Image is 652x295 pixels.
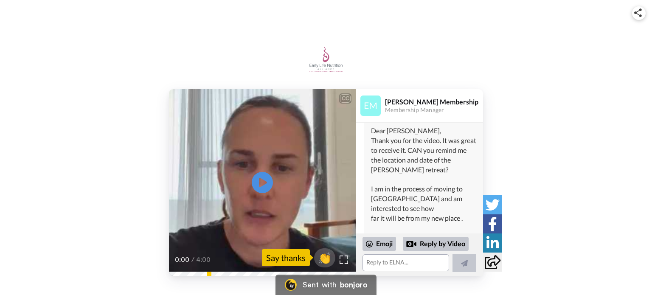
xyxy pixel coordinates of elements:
[360,96,381,116] img: Profile Image
[196,255,211,265] span: 4:00
[285,279,297,291] img: Bonjoro Logo
[309,42,343,76] img: logo
[363,237,396,250] div: Emoji
[340,256,348,264] img: Full screen
[371,126,476,272] div: Dear [PERSON_NAME], Thank you for the video. It was great to receive it. CAN you remind me the lo...
[340,281,367,289] div: bonjoro
[175,255,190,265] span: 0:00
[314,248,335,267] button: 👏
[340,94,351,103] div: CC
[385,98,483,106] div: [PERSON_NAME] Membership
[275,275,377,295] a: Bonjoro LogoSent withbonjoro
[303,281,337,289] div: Sent with
[403,237,469,251] div: Reply by Video
[406,239,416,249] div: Reply by Video
[191,255,194,265] span: /
[385,107,483,114] div: Membership Manager
[634,8,642,17] img: ic_share.svg
[314,251,335,264] span: 👏
[262,249,310,266] div: Say thanks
